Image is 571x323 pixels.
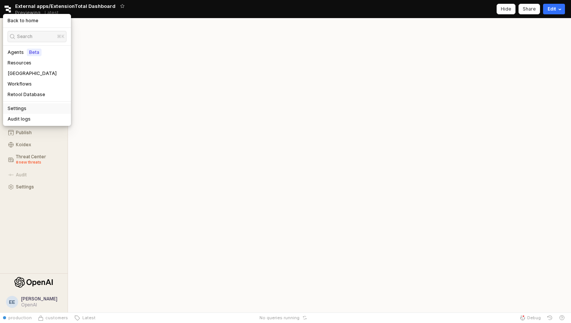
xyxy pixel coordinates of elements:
span: External apps/ExtensionTotal Dashboard [15,2,116,10]
div: Koidex [16,142,60,147]
span: Debug [527,315,541,321]
p: Latest [45,10,59,16]
span: Search [17,33,32,40]
button: Koidex [4,139,65,150]
p: Share [523,6,536,12]
button: History [544,312,556,323]
div: OpenAI [21,302,57,308]
button: Latest [71,312,99,323]
span: No queries running [259,315,299,321]
a: Back to home [3,15,71,26]
div: EE [9,298,15,306]
a: Settings [3,103,71,114]
h5: Retool Database [8,92,45,98]
div: Publish [16,130,60,135]
button: Publish [4,127,65,138]
div: Previewing Latest [15,8,63,18]
div: Search within Retool. Click to open the command palette, or press Command plus K [3,29,71,44]
span: production [8,315,32,321]
button: EE [6,296,18,308]
div: ⌘K [57,33,65,40]
a: AgentsBeta [3,47,71,58]
h5: [GEOGRAPHIC_DATA] [8,70,57,77]
div: Settings [16,184,60,190]
span: [PERSON_NAME] [21,296,57,302]
div: Agents [8,49,42,56]
a: Audit logs [3,114,71,124]
button: Reset app state [301,315,309,320]
a: [GEOGRAPHIC_DATA] [3,68,71,79]
h5: Resources [8,60,31,66]
button: Audit [4,170,65,180]
div: Audit [16,172,60,178]
div: Threat Center [16,154,60,165]
button: Add app to favorites [119,2,126,10]
main: App Frame [68,18,571,312]
h5: Audit logs [8,116,31,122]
button: Threat Center [4,152,65,168]
div: 8 new threats [16,159,60,165]
button: Share app [519,4,540,14]
iframe: DashboardPage [68,18,571,312]
h5: Back to home [8,18,38,24]
span: Latest [80,315,96,321]
button: Source Control [35,312,71,323]
button: Hide app [497,4,515,14]
a: Resources [3,58,71,68]
div: Hide [501,4,511,14]
button: Help [556,312,568,323]
button: Releases and History [40,8,63,18]
h5: Settings [8,106,26,112]
button: Edit [543,4,565,14]
span: Previewing [15,9,40,17]
label: Beta [29,49,39,55]
a: Workflows [3,79,71,89]
button: Debug [517,312,544,323]
a: Retool Database [3,89,71,100]
h5: Workflows [8,81,32,87]
span: customers [45,315,68,321]
button: Settings [4,182,65,192]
